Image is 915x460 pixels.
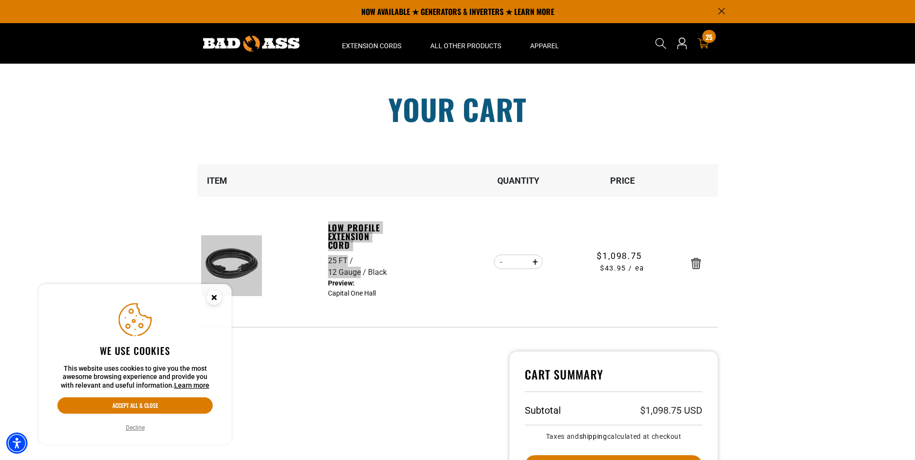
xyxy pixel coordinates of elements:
[6,433,27,454] div: Accessibility Menu
[525,367,703,392] h4: Cart Summary
[691,260,701,267] a: Remove Low Profile Extension Cord - 25 FT / 12 Gauge / Black
[530,41,559,50] span: Apparel
[328,267,368,278] div: 12 Gauge
[328,255,355,267] div: 25 FT
[525,433,703,440] small: Taxes and calculated at checkout
[706,33,712,41] span: 25
[570,164,674,197] th: Price
[203,36,300,52] img: Bad Ass Extension Cords
[368,267,387,278] div: Black
[328,278,395,298] dd: Capital One Hall
[430,41,501,50] span: All Other Products
[674,23,690,64] a: Open this option
[342,41,401,50] span: Extension Cords
[190,95,725,123] h1: Your cart
[525,406,561,415] h3: Subtotal
[123,423,148,433] button: Decline
[328,223,395,249] a: Low Profile Extension Cord
[466,164,570,197] th: Quantity
[597,249,642,262] span: $1,098.75
[571,263,674,274] span: $43.95 / ea
[39,284,232,445] aside: Cookie Consent
[516,23,574,64] summary: Apparel
[57,344,213,357] h2: We use cookies
[201,235,262,296] img: black
[57,397,213,414] button: Accept all & close
[579,433,607,440] a: shipping
[197,164,328,197] th: Item
[57,365,213,390] p: This website uses cookies to give you the most awesome browsing experience and provide you with r...
[416,23,516,64] summary: All Other Products
[640,406,702,415] p: $1,098.75 USD
[653,36,669,51] summary: Search
[509,254,528,270] input: Quantity for Low Profile Extension Cord
[328,23,416,64] summary: Extension Cords
[174,381,209,389] a: This website uses cookies to give you the most awesome browsing experience and provide you with r...
[197,284,232,314] button: Close this option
